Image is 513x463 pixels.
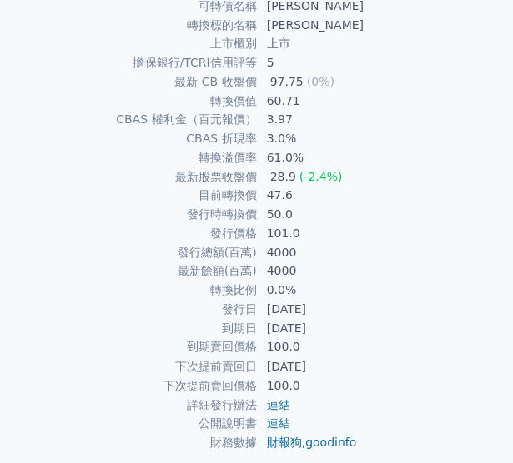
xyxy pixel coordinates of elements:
[7,167,257,187] td: 最新股票收盤價
[257,16,507,35] td: [PERSON_NAME]
[257,300,507,319] td: [DATE]
[267,416,290,429] a: 連結
[7,337,257,356] td: 到期賣回價格
[257,281,507,300] td: 0.0%
[305,435,356,448] a: goodinfo
[257,224,507,243] td: 101.0
[257,356,507,376] td: [DATE]
[257,376,507,395] td: 100.0
[7,413,257,432] td: 公開說明書
[267,72,307,92] div: 97.75
[7,110,257,129] td: CBAS 權利金（百元報價）
[7,395,257,414] td: 詳細發行辦法
[257,53,507,72] td: 5
[7,186,257,205] td: 目前轉換價
[7,243,257,262] td: 發行總額(百萬)
[7,224,257,243] td: 發行價格
[267,435,302,448] a: 財報狗
[7,16,257,35] td: 轉換標的名稱
[7,376,257,395] td: 下次提前賣回價格
[7,261,257,281] td: 最新餘額(百萬)
[257,148,507,167] td: 61.0%
[257,205,507,224] td: 50.0
[257,186,507,205] td: 47.6
[257,261,507,281] td: 4000
[257,110,507,129] td: 3.97
[7,205,257,224] td: 發行時轉換價
[257,92,507,111] td: 60.71
[7,356,257,376] td: 下次提前賣回日
[257,319,507,338] td: [DATE]
[257,34,507,53] td: 上市
[299,170,343,183] span: (-2.4%)
[7,148,257,167] td: 轉換溢價率
[7,129,257,148] td: CBAS 折現率
[7,53,257,72] td: 擔保銀行/TCRI信用評等
[7,300,257,319] td: 發行日
[257,129,507,148] td: 3.0%
[7,432,257,451] td: 財務數據
[257,243,507,262] td: 4000
[7,72,257,92] td: 最新 CB 收盤價
[7,319,257,338] td: 到期日
[7,281,257,300] td: 轉換比例
[257,337,507,356] td: 100.0
[257,432,507,451] td: ,
[7,92,257,111] td: 轉換價值
[7,34,257,53] td: 上市櫃別
[267,397,290,411] a: 連結
[307,75,334,88] span: (0%)
[267,167,299,187] div: 28.9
